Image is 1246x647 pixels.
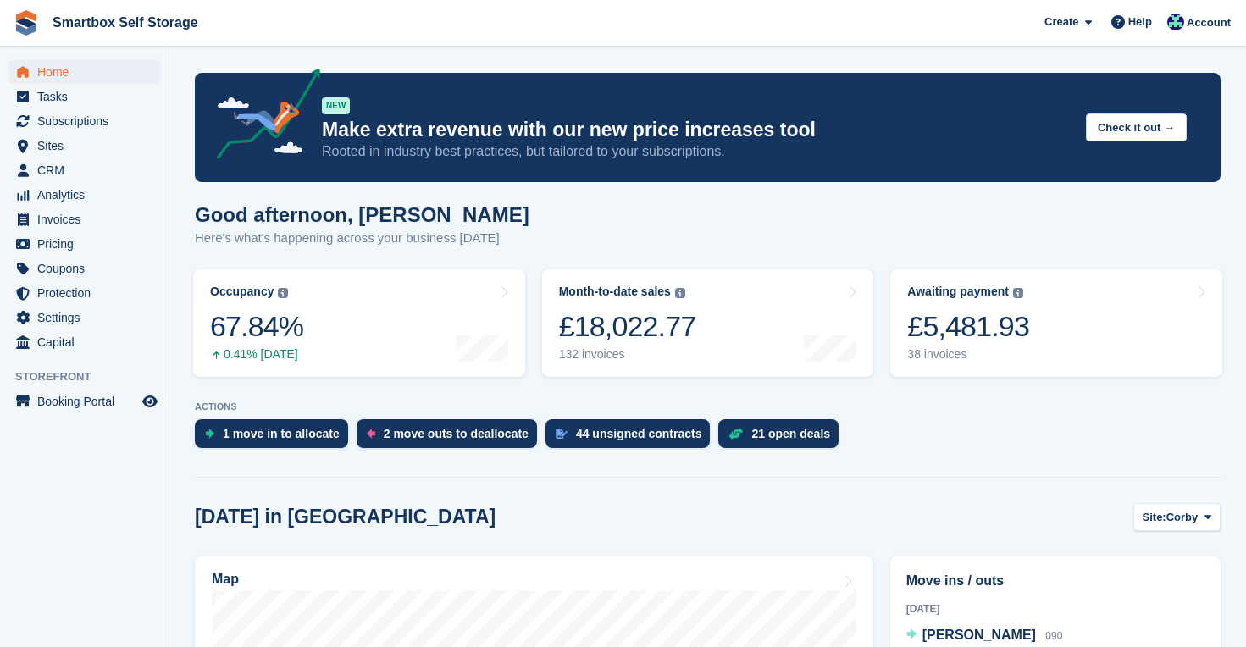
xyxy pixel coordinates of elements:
img: move_outs_to_deallocate_icon-f764333ba52eb49d3ac5e1228854f67142a1ed5810a6f6cc68b1a99e826820c5.svg [367,429,375,439]
img: contract_signature_icon-13c848040528278c33f63329250d36e43548de30e8caae1d1a13099fd9432cc5.svg [556,429,568,439]
a: 44 unsigned contracts [545,419,719,456]
img: icon-info-grey-7440780725fd019a000dd9b08b2336e03edf1995a4989e88bcd33f0948082b44.svg [1013,288,1023,298]
span: Protection [37,281,139,305]
a: menu [8,85,160,108]
div: Occupancy [210,285,274,299]
span: Create [1044,14,1078,30]
div: £18,022.77 [559,309,696,344]
span: Capital [37,330,139,354]
img: icon-info-grey-7440780725fd019a000dd9b08b2336e03edf1995a4989e88bcd33f0948082b44.svg [675,288,685,298]
img: Roger Canham [1167,14,1184,30]
span: Corby [1166,509,1199,526]
a: Smartbox Self Storage [46,8,205,36]
p: ACTIONS [195,401,1221,412]
div: £5,481.93 [907,309,1029,344]
a: menu [8,232,160,256]
a: menu [8,257,160,280]
a: menu [8,390,160,413]
img: icon-info-grey-7440780725fd019a000dd9b08b2336e03edf1995a4989e88bcd33f0948082b44.svg [278,288,288,298]
a: menu [8,60,160,84]
div: 21 open deals [751,427,830,440]
img: deal-1b604bf984904fb50ccaf53a9ad4b4a5d6e5aea283cecdc64d6e3604feb123c2.svg [728,428,743,440]
span: Settings [37,306,139,329]
div: 38 invoices [907,347,1029,362]
button: Site: Corby [1133,503,1221,531]
h2: Map [212,572,239,587]
div: 44 unsigned contracts [576,427,702,440]
h2: Move ins / outs [906,571,1204,591]
img: stora-icon-8386f47178a22dfd0bd8f6a31ec36ba5ce8667c1dd55bd0f319d3a0aa187defe.svg [14,10,39,36]
a: Month-to-date sales £18,022.77 132 invoices [542,269,874,377]
p: Make extra revenue with our new price increases tool [322,118,1072,142]
img: move_ins_to_allocate_icon-fdf77a2bb77ea45bf5b3d319d69a93e2d87916cf1d5bf7949dd705db3b84f3ca.svg [205,429,214,439]
a: menu [8,134,160,158]
a: menu [8,109,160,133]
span: Booking Portal [37,390,139,413]
a: Preview store [140,391,160,412]
span: [PERSON_NAME] [922,628,1036,642]
div: Awaiting payment [907,285,1009,299]
div: 1 move in to allocate [223,427,340,440]
div: 132 invoices [559,347,696,362]
a: [PERSON_NAME] 090 [906,625,1063,647]
button: Check it out → [1086,113,1187,141]
span: 090 [1045,630,1062,642]
img: price-adjustments-announcement-icon-8257ccfd72463d97f412b2fc003d46551f7dbcb40ab6d574587a9cd5c0d94... [202,69,321,165]
span: Sites [37,134,139,158]
h1: Good afternoon, [PERSON_NAME] [195,203,529,226]
span: Account [1187,14,1231,31]
a: 21 open deals [718,419,847,456]
span: Subscriptions [37,109,139,133]
span: Home [37,60,139,84]
a: 1 move in to allocate [195,419,357,456]
span: CRM [37,158,139,182]
a: menu [8,207,160,231]
a: menu [8,158,160,182]
a: menu [8,330,160,354]
a: Awaiting payment £5,481.93 38 invoices [890,269,1222,377]
span: Pricing [37,232,139,256]
p: Here's what's happening across your business [DATE] [195,229,529,248]
a: menu [8,306,160,329]
span: Help [1128,14,1152,30]
span: Tasks [37,85,139,108]
div: NEW [322,97,350,114]
div: Month-to-date sales [559,285,671,299]
span: Site: [1143,509,1166,526]
div: 2 move outs to deallocate [384,427,529,440]
span: Storefront [15,368,169,385]
div: [DATE] [906,601,1204,617]
a: menu [8,281,160,305]
a: Occupancy 67.84% 0.41% [DATE] [193,269,525,377]
a: menu [8,183,160,207]
span: Coupons [37,257,139,280]
a: 2 move outs to deallocate [357,419,545,456]
div: 0.41% [DATE] [210,347,303,362]
p: Rooted in industry best practices, but tailored to your subscriptions. [322,142,1072,161]
span: Invoices [37,207,139,231]
span: Analytics [37,183,139,207]
div: 67.84% [210,309,303,344]
h2: [DATE] in [GEOGRAPHIC_DATA] [195,506,496,528]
